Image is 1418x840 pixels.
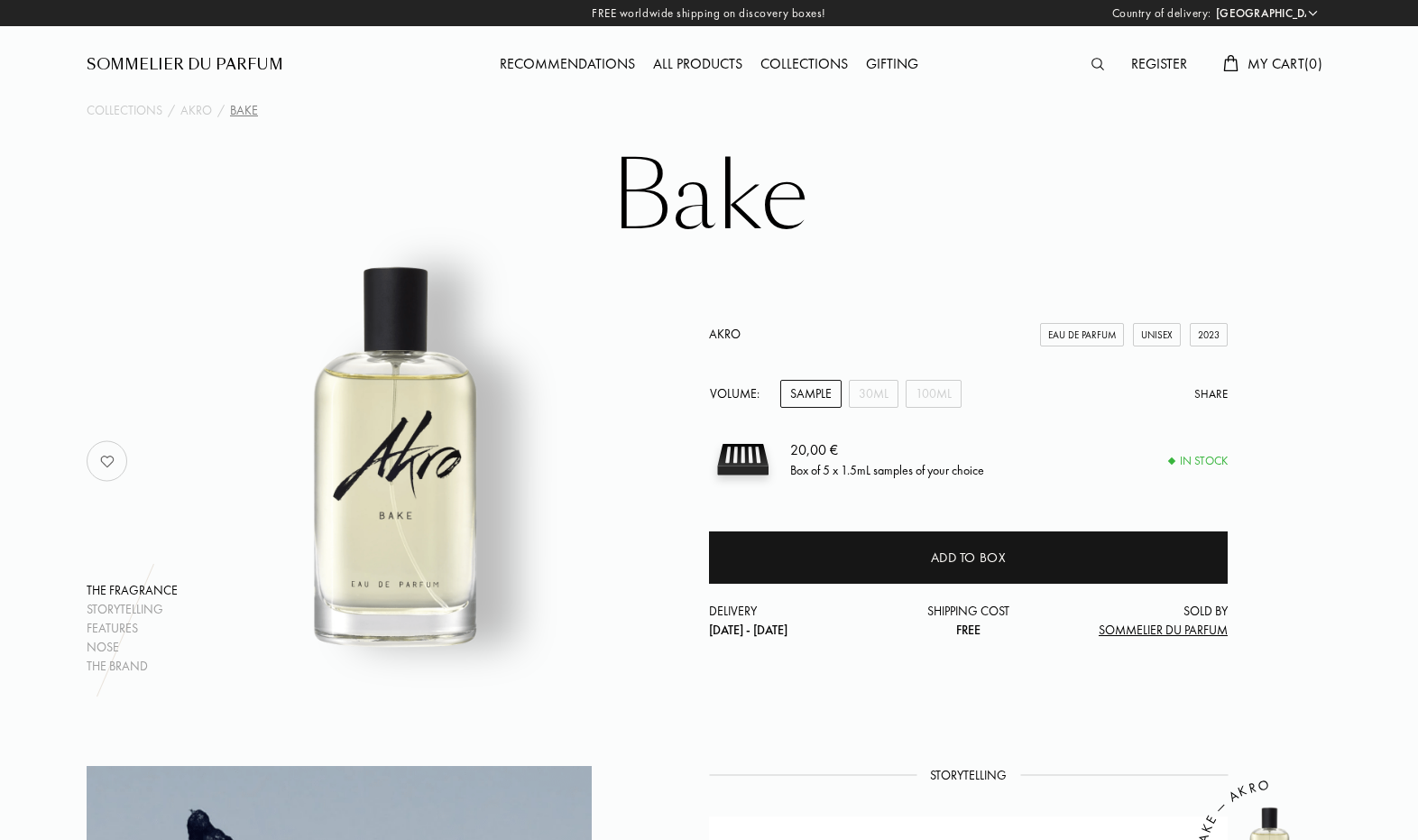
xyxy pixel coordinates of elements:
[168,101,175,120] div: /
[1054,602,1228,640] div: Sold by
[217,101,225,120] div: /
[87,600,178,619] div: Storytelling
[857,53,927,77] div: Gifting
[644,53,751,77] div: All products
[1133,323,1181,347] div: Unisex
[87,619,178,638] div: Features
[1112,5,1211,23] span: Country of delivery:
[644,54,751,73] a: All products
[87,657,178,676] div: The brand
[709,622,787,638] span: [DATE] - [DATE]
[751,53,857,77] div: Collections
[175,229,622,676] img: Bake Akro
[1040,323,1124,347] div: Eau de Parfum
[1248,54,1322,73] span: My Cart ( 0 )
[1169,452,1228,470] div: In stock
[1194,385,1228,403] div: Share
[180,101,212,120] a: Akro
[931,548,1007,568] div: Add to box
[790,439,984,461] div: 20,00 €
[906,380,962,408] div: 100mL
[258,148,1160,247] h1: Bake
[849,380,898,408] div: 30mL
[1223,55,1238,71] img: cart.svg
[790,461,984,480] div: Box of 5 x 1.5mL samples of your choice
[87,101,162,120] a: Collections
[709,326,741,342] a: Akro
[89,443,125,479] img: no_like_p.png
[491,54,644,73] a: Recommendations
[1190,323,1228,347] div: 2023
[709,426,777,494] img: sample box
[87,638,178,657] div: Nose
[491,53,644,77] div: Recommendations
[882,602,1055,640] div: Shipping cost
[1122,54,1196,73] a: Register
[1122,53,1196,77] div: Register
[709,602,882,640] div: Delivery
[87,581,178,600] div: The fragrance
[956,622,981,638] span: Free
[87,54,283,76] a: Sommelier du Parfum
[780,380,842,408] div: Sample
[857,54,927,73] a: Gifting
[1099,622,1228,638] span: Sommelier du Parfum
[751,54,857,73] a: Collections
[230,101,258,120] div: Bake
[1091,58,1104,70] img: search_icn.svg
[709,380,769,408] div: Volume:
